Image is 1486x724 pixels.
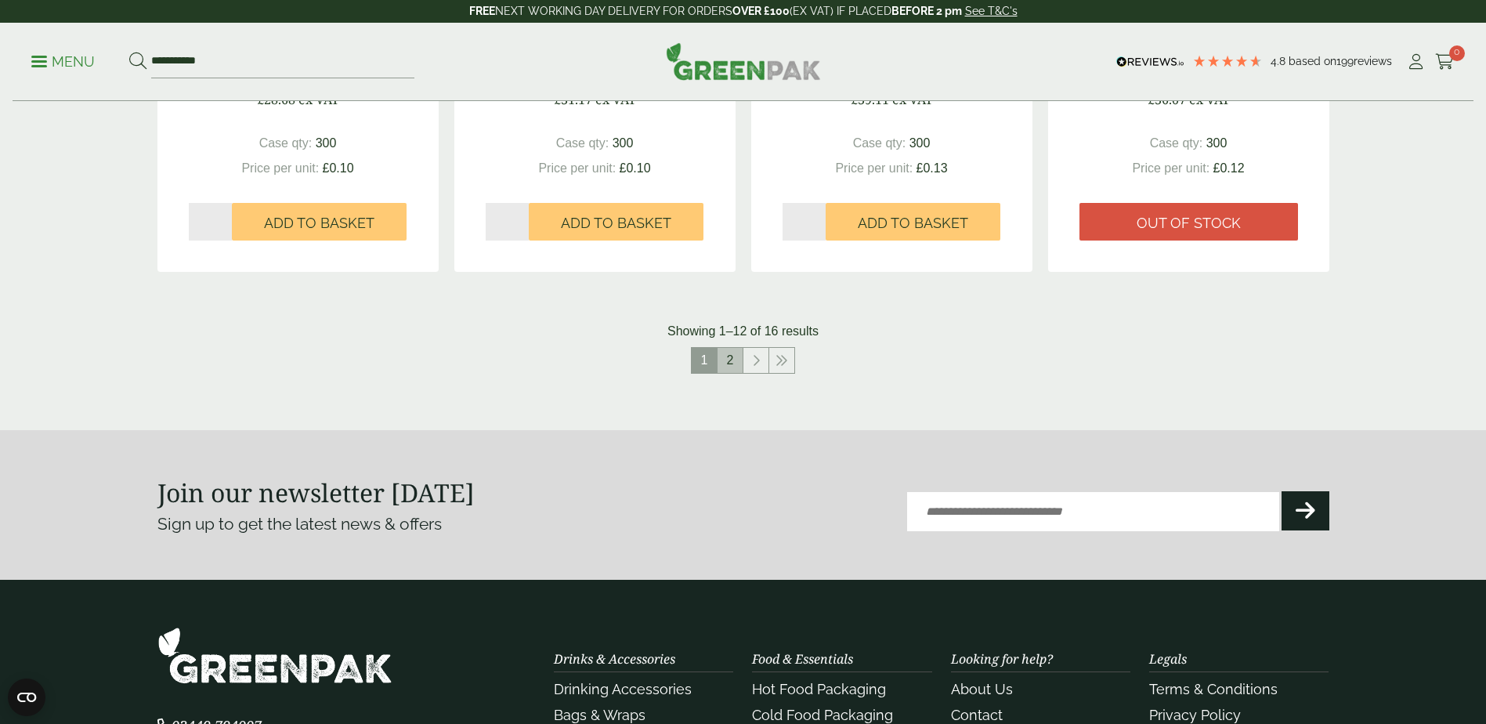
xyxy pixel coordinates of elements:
a: Cold Food Packaging [752,707,893,723]
a: 0 [1435,50,1455,74]
span: Price per unit: [835,161,913,175]
span: Price per unit: [1132,161,1209,175]
div: 4.79 Stars [1192,54,1263,68]
img: REVIEWS.io [1116,56,1184,67]
a: Privacy Policy [1149,707,1241,723]
span: reviews [1354,55,1392,67]
span: 300 [316,136,337,150]
a: Out of stock [1079,203,1298,241]
a: 2 [718,348,743,373]
span: Add to Basket [561,215,671,232]
p: Sign up to get the latest news & offers [157,512,685,537]
strong: OVER £100 [732,5,790,17]
span: Case qty: [556,136,609,150]
a: See T&C's [965,5,1018,17]
span: £0.12 [1213,161,1245,175]
span: 300 [1206,136,1227,150]
span: 4.8 [1271,55,1289,67]
a: Bags & Wraps [554,707,645,723]
span: Price per unit: [538,161,616,175]
button: Add to Basket [529,203,703,241]
button: Add to Basket [826,203,1000,241]
span: Based on [1289,55,1336,67]
strong: FREE [469,5,495,17]
span: Add to Basket [858,215,968,232]
a: Terms & Conditions [1149,681,1278,697]
p: Menu [31,52,95,71]
img: GreenPak Supplies [157,627,392,684]
button: Open CMP widget [8,679,45,716]
span: £0.13 [917,161,948,175]
i: My Account [1406,54,1426,70]
span: Case qty: [1150,136,1203,150]
span: Case qty: [853,136,906,150]
a: Menu [31,52,95,68]
a: Drinking Accessories [554,681,692,697]
span: £0.10 [323,161,354,175]
a: About Us [951,681,1013,697]
strong: Join our newsletter [DATE] [157,476,475,509]
span: £0.10 [620,161,651,175]
i: Cart [1435,54,1455,70]
a: Contact [951,707,1003,723]
span: 300 [909,136,931,150]
span: Price per unit: [241,161,319,175]
p: Showing 1–12 of 16 results [667,322,819,341]
span: 300 [613,136,634,150]
span: Case qty: [259,136,313,150]
img: GreenPak Supplies [666,42,821,80]
strong: BEFORE 2 pm [891,5,962,17]
button: Add to Basket [232,203,407,241]
span: 199 [1336,55,1354,67]
a: Hot Food Packaging [752,681,886,697]
span: 0 [1449,45,1465,61]
span: 1 [692,348,717,373]
span: Add to Basket [264,215,374,232]
span: Out of stock [1137,215,1241,232]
